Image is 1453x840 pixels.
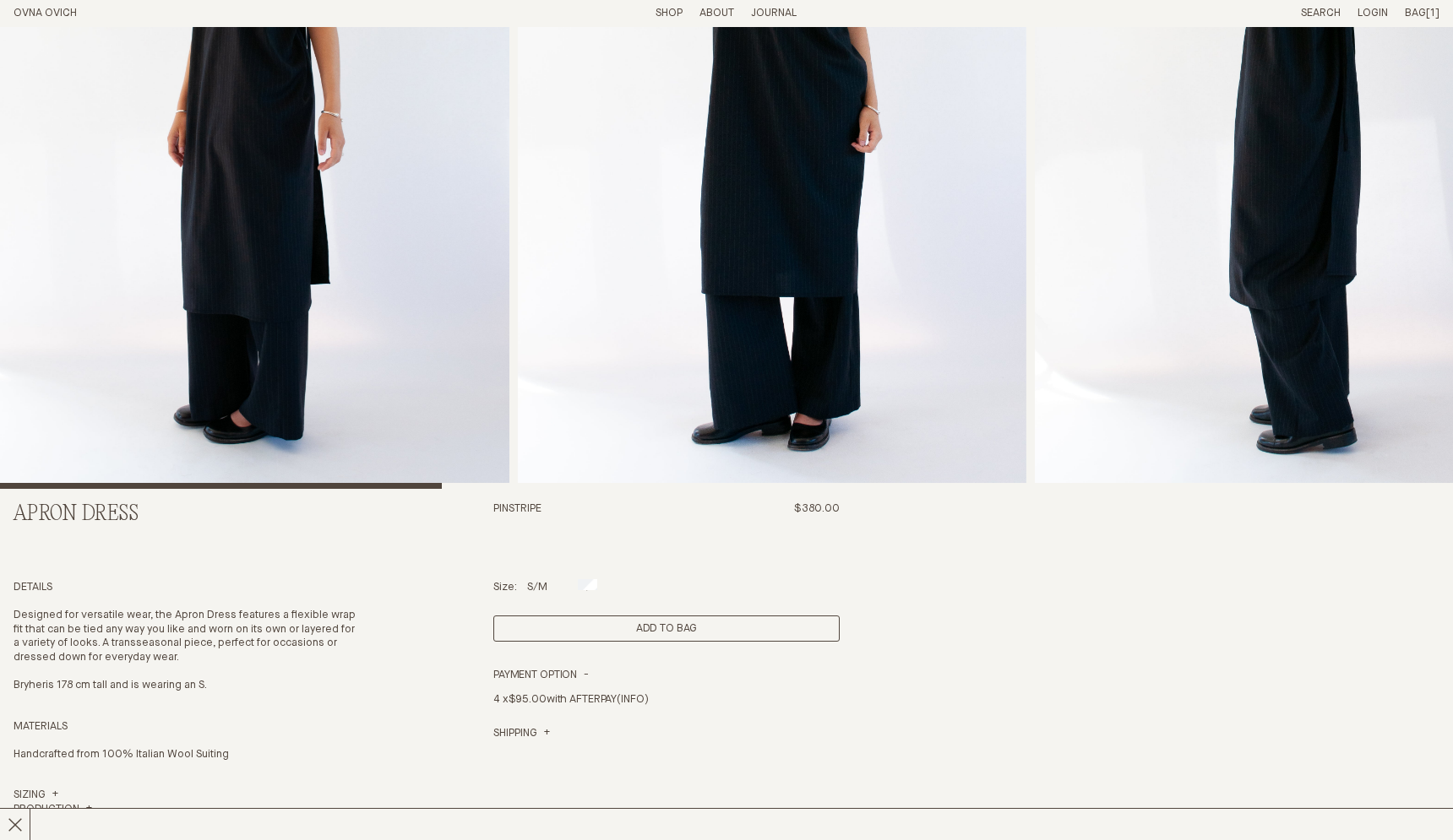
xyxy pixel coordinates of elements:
[14,8,77,19] a: Home
[578,582,597,593] label: M/L
[14,609,360,666] p: Designed for versatile wear, the Apron Dress features a flexible wrap fit that can be tied any wa...
[493,669,589,683] summary: Payment Option
[1405,8,1426,19] span: Bag
[14,748,360,762] p: Handcrafted from 100% Italian Wool Suiting
[14,680,46,691] span: Bryher
[493,581,517,595] p: Size:
[509,694,547,705] span: $95.00
[656,8,683,19] a: Shop
[493,683,840,728] div: 4 x with AFTERPAY
[794,503,840,514] span: $380.00
[14,789,58,803] a: Sizing
[751,8,797,19] a: Journal
[493,727,550,741] a: Shipping
[699,7,734,21] summary: About
[493,502,541,567] h3: Pinstripe
[617,694,648,705] a: (INFO)
[14,502,360,527] h2: Apron Dress
[46,680,207,691] span: is 178 cm tall and is wearing an S.
[14,720,360,734] h4: Materials
[1301,8,1341,19] a: Search
[1426,8,1439,19] span: [1]
[14,803,92,817] summary: Production
[493,615,840,642] button: Add product to cart
[1358,8,1388,19] a: Login
[14,581,360,595] h4: Details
